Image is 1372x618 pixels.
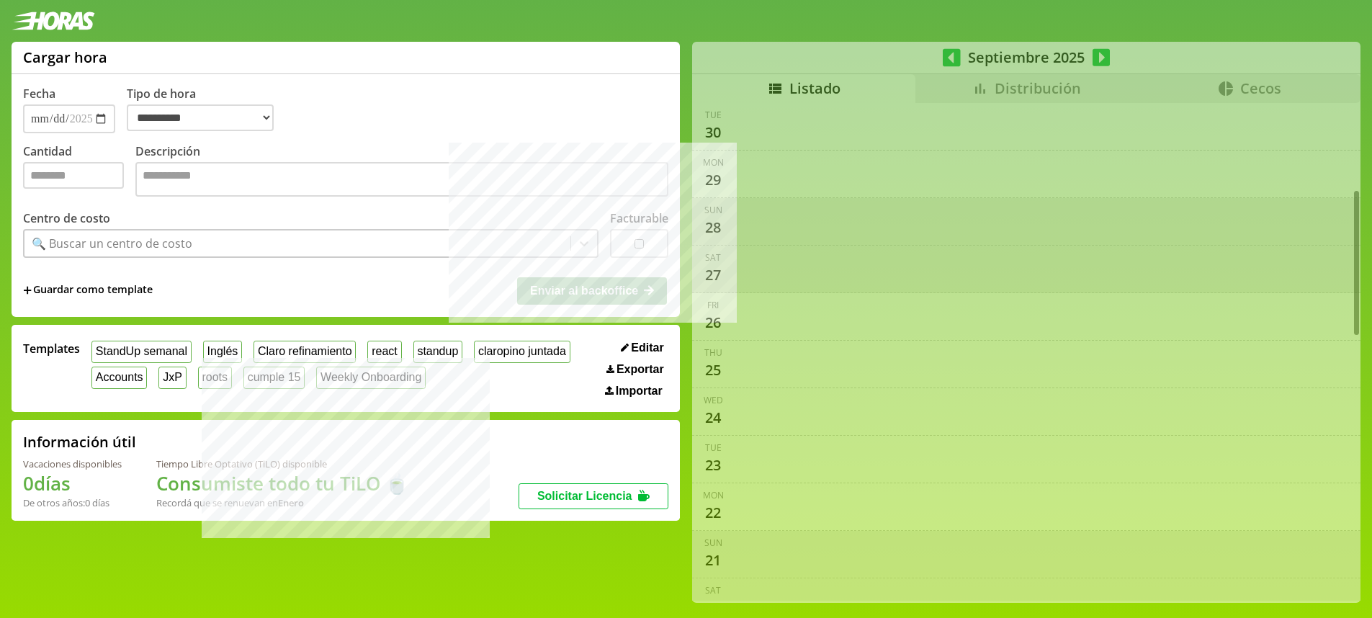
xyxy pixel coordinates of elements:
span: Exportar [616,363,664,376]
button: Inglés [203,341,242,363]
button: StandUp semanal [91,341,192,363]
h1: Consumiste todo tu TiLO 🍵 [156,470,408,496]
select: Tipo de hora [127,104,274,131]
button: Claro refinamiento [254,341,356,363]
button: claropino juntada [474,341,570,363]
label: Fecha [23,86,55,102]
button: standup [413,341,463,363]
label: Tipo de hora [127,86,285,133]
div: De otros años: 0 días [23,496,122,509]
button: Editar [616,341,668,355]
button: Exportar [602,362,668,377]
button: roots [198,367,232,389]
span: + [23,282,32,298]
button: Accounts [91,367,147,389]
span: Editar [631,341,663,354]
h2: Información útil [23,432,136,452]
div: Tiempo Libre Optativo (TiLO) disponible [156,457,408,470]
h1: 0 días [23,470,122,496]
div: Vacaciones disponibles [23,457,122,470]
div: 🔍 Buscar un centro de costo [32,236,192,251]
span: Templates [23,341,80,357]
span: Solicitar Licencia [537,490,632,502]
button: cumple 15 [243,367,305,389]
img: logotipo [12,12,95,30]
label: Descripción [135,143,668,200]
label: Centro de costo [23,210,110,226]
label: Facturable [610,210,668,226]
button: Weekly Onboarding [316,367,426,389]
textarea: Descripción [135,162,668,197]
button: react [367,341,401,363]
span: +Guardar como template [23,282,153,298]
span: Importar [616,385,663,398]
h1: Cargar hora [23,48,107,67]
input: Cantidad [23,162,124,189]
button: Solicitar Licencia [519,483,668,509]
div: Recordá que se renuevan en [156,496,408,509]
b: Enero [278,496,304,509]
label: Cantidad [23,143,135,200]
button: JxP [158,367,186,389]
